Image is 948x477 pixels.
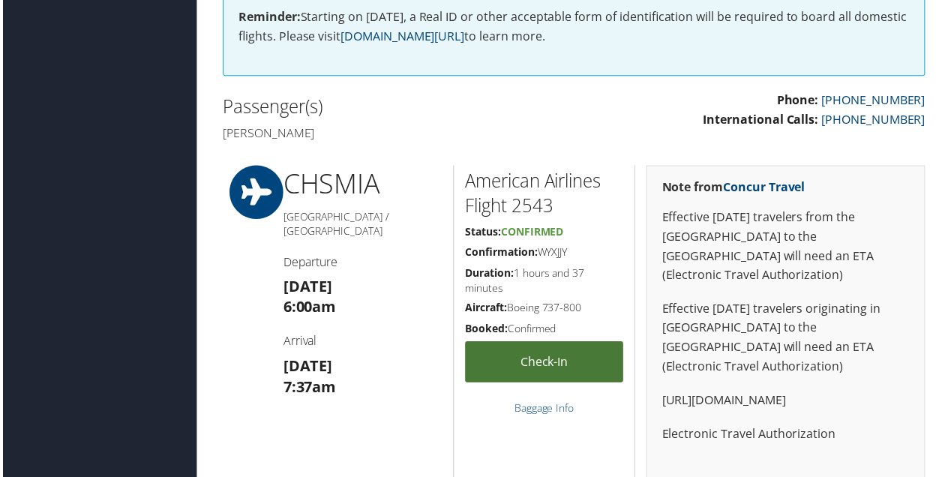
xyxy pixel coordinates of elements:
strong: Booked: [465,323,508,337]
h5: Boeing 737-800 [465,302,624,317]
strong: Reminder: [237,8,299,25]
h2: Passenger(s) [221,94,563,120]
p: Effective [DATE] travelers from the [GEOGRAPHIC_DATA] to the [GEOGRAPHIC_DATA] will need an ETA (... [663,209,912,286]
strong: International Calls: [704,112,820,128]
p: [URL][DOMAIN_NAME] [663,393,912,412]
strong: Confirmation: [465,246,538,260]
h4: [PERSON_NAME] [221,125,563,142]
h2: American Airlines Flight 2543 [465,169,624,220]
a: [PHONE_NUMBER] [823,92,928,109]
h5: [GEOGRAPHIC_DATA] / [GEOGRAPHIC_DATA] [282,211,442,240]
strong: [DATE] [282,358,331,378]
a: Baggage Info [514,403,574,417]
h4: Arrival [282,334,442,351]
h4: Departure [282,255,442,271]
span: Confirmed [501,226,564,240]
strong: 6:00am [282,298,335,319]
h5: Confirmed [465,323,624,338]
strong: Note from [663,180,807,196]
h1: CHS MIA [282,166,442,204]
a: Check-in [465,343,624,385]
p: Effective [DATE] travelers originating in [GEOGRAPHIC_DATA] to the [GEOGRAPHIC_DATA] will need an... [663,301,912,378]
strong: Phone: [778,92,820,109]
p: Electronic Travel Authorization [663,427,912,447]
strong: Duration: [465,267,514,281]
strong: [DATE] [282,277,331,298]
p: Starting on [DATE], a Real ID or other acceptable form of identification will be required to boar... [237,7,912,46]
strong: 7:37am [282,379,335,399]
a: [PHONE_NUMBER] [823,112,928,128]
a: Concur Travel [724,180,807,196]
strong: Status: [465,226,501,240]
h5: WYXJJY [465,246,624,261]
h5: 1 hours and 37 minutes [465,267,624,296]
strong: Aircraft: [465,302,507,316]
a: [DOMAIN_NAME][URL] [340,28,464,44]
